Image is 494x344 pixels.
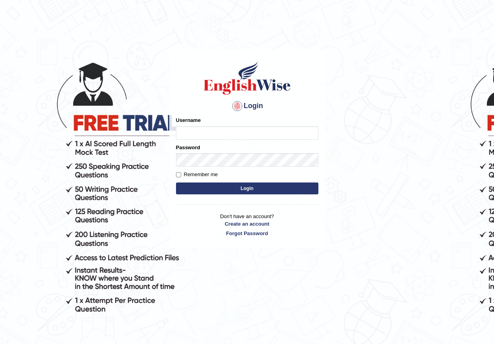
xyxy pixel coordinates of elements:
[176,171,218,179] label: Remember me
[176,220,318,228] a: Create an account
[176,213,318,237] p: Don't have an account?
[176,172,181,177] input: Remember me
[176,116,201,124] label: Username
[176,100,318,112] h4: Login
[176,144,200,151] label: Password
[202,60,292,96] img: Logo of English Wise sign in for intelligent practice with AI
[176,182,318,194] button: Login
[176,230,318,237] a: Forgot Password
